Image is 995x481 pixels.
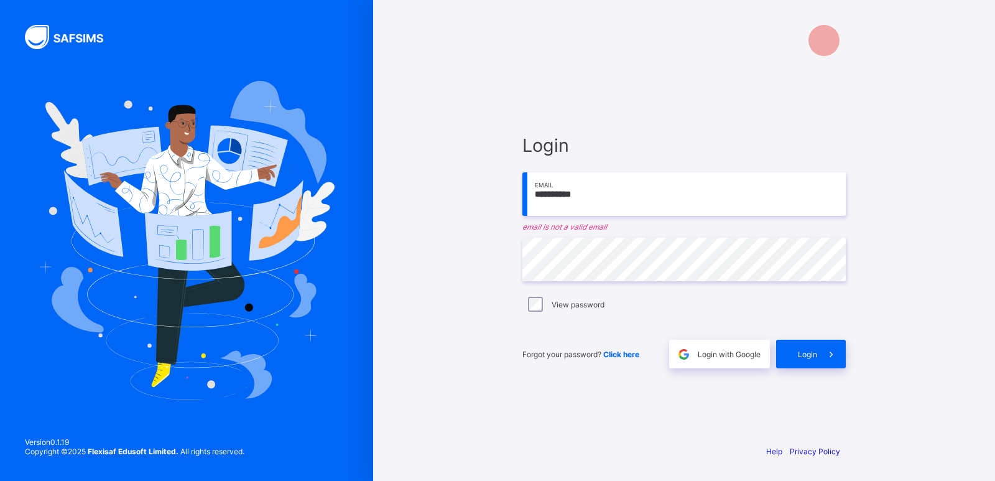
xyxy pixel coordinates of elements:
em: email is not a valid email [522,222,846,231]
a: Click here [603,350,639,359]
span: Forgot your password? [522,350,639,359]
span: Copyright © 2025 All rights reserved. [25,447,244,456]
img: SAFSIMS Logo [25,25,118,49]
img: Hero Image [39,81,335,399]
span: Login [522,134,846,156]
span: Login with Google [698,350,761,359]
label: View password [552,300,604,309]
img: google.396cfc9801f0270233282035f929180a.svg [677,347,691,362]
a: Privacy Policy [790,447,840,456]
a: Help [766,447,782,456]
strong: Flexisaf Edusoft Limited. [88,447,178,456]
span: Version 0.1.19 [25,437,244,447]
span: Login [798,350,817,359]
